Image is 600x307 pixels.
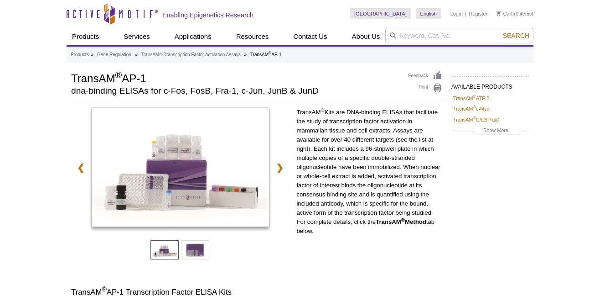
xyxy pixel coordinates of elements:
[408,71,442,81] a: Feedback
[401,217,405,222] sup: ®
[169,28,217,45] a: Applications
[102,286,106,293] sup: ®
[244,52,247,57] li: »
[270,157,290,178] a: ❯
[473,116,476,120] sup: ®
[453,105,489,113] a: TransAM®c-Myc
[473,94,476,99] sup: ®
[67,28,104,45] a: Products
[473,105,476,110] sup: ®
[469,11,487,17] a: Register
[347,28,386,45] a: About Us
[408,83,442,93] a: Print
[497,11,501,16] img: Your Cart
[288,28,332,45] a: Contact Us
[453,126,527,137] a: Show More
[453,116,499,124] a: TransAM®C/EBP α/β
[296,108,442,236] p: TransAM Kits are DNA-binding ELISAs that facilitate the study of transcription factor activation ...
[71,71,399,85] h1: TransAM AP-1
[416,8,441,19] a: English
[250,52,282,57] li: TransAM AP-1
[162,11,253,19] h2: Enabling Epigenetics Research
[503,32,529,39] span: Search
[71,87,399,95] h2: dna-binding ELISAs for c-Fos, FosB, Fra-1, c-Jun, JunB & JunD
[118,28,155,45] a: Services
[269,51,271,55] sup: ®
[350,8,411,19] a: [GEOGRAPHIC_DATA]
[91,52,93,57] li: »
[465,8,466,19] li: |
[92,108,269,229] a: TransAM AP-1 Kit
[92,108,269,227] img: TransAM AP-1 Kit
[500,32,532,40] button: Search
[97,51,131,59] a: Gene Regulation
[231,28,274,45] a: Resources
[135,52,138,57] li: »
[453,94,489,102] a: TransAM®ATF-2
[71,51,88,59] a: Products
[321,107,324,113] sup: ®
[71,287,442,298] h3: TransAM AP-1 Transcription Factor ELISA Kits
[71,157,91,178] a: ❮
[497,8,533,19] li: (0 items)
[376,218,426,225] strong: TransAM Method
[451,76,529,93] h2: AVAILABLE PRODUCTS
[450,11,463,17] a: Login
[497,11,512,17] a: Cart
[141,51,241,59] a: TransAM® Transcription Factor Activation Assays
[115,70,122,80] sup: ®
[385,28,533,43] input: Keyword, Cat. No.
